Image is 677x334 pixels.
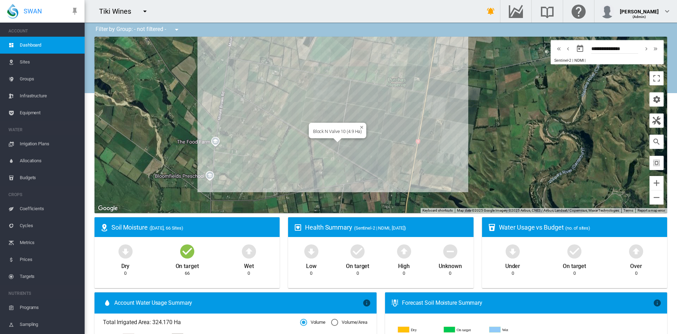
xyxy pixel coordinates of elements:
button: Zoom out [649,190,664,205]
div: Wet [244,260,254,270]
div: 66 [185,270,190,277]
span: ACCOUNT [8,25,79,37]
md-icon: icon-chevron-left [564,44,572,53]
div: 0 [403,270,405,277]
button: icon-cog [649,92,664,107]
div: 0 [573,270,576,277]
span: Coefficients [20,200,79,217]
span: Equipment [20,104,79,121]
div: Health Summary [305,223,468,232]
div: Soil Moisture [111,223,274,232]
button: Close [357,123,362,128]
button: icon-chevron-double-right [651,44,660,53]
md-icon: icon-menu-down [141,7,149,16]
span: ([DATE], 66 Sites) [150,225,183,231]
md-icon: icon-information [653,299,661,307]
div: Low [306,260,317,270]
div: 0 [248,270,250,277]
md-icon: icon-arrow-up-bold-circle [396,243,413,260]
g: Wet [489,327,530,333]
md-icon: icon-chevron-double-left [555,44,563,53]
a: Terms [623,208,633,212]
span: Account Water Usage Summary [114,299,362,307]
button: icon-menu-down [138,4,152,18]
div: Over [630,260,642,270]
md-radio-button: Volume/Area [331,319,367,326]
span: Cycles [20,217,79,234]
div: 0 [512,270,514,277]
span: Irrigation Plans [20,135,79,152]
span: WATER [8,124,79,135]
g: On target [444,327,484,333]
div: Tiki Wines [99,6,138,16]
button: icon-chevron-right [642,44,651,53]
span: | [585,58,586,63]
button: Zoom in [649,176,664,190]
div: On target [176,260,199,270]
span: Budgets [20,169,79,186]
span: Map data ©2025 Google Imagery ©2025 Airbus, CNES / Airbus, Landsat / Copernicus, Maxar Technologies [457,208,619,212]
div: On target [563,260,586,270]
div: Dry [121,260,130,270]
div: 0 [635,270,638,277]
md-icon: icon-map-marker-radius [100,223,109,232]
span: Prices [20,251,79,268]
md-icon: icon-arrow-down-bold-circle [504,243,521,260]
button: icon-chevron-double-left [554,44,563,53]
span: Infrastructure [20,87,79,104]
span: Sites [20,54,79,71]
span: Groups [20,71,79,87]
md-icon: icon-chevron-double-right [652,44,659,53]
md-icon: Go to the Data Hub [507,7,524,16]
button: icon-magnify [649,135,664,149]
md-icon: icon-cog [652,95,661,104]
md-icon: icon-minus-circle [442,243,459,260]
span: CROPS [8,189,79,200]
md-icon: icon-water [103,299,111,307]
md-icon: icon-arrow-up-bold-circle [240,243,257,260]
span: Dashboard [20,37,79,54]
md-icon: icon-arrow-down-bold-circle [303,243,320,260]
span: SWAN [24,7,42,16]
button: md-calendar [573,42,587,56]
span: (no. of sites) [565,225,590,231]
div: Filter by Group: - not filtered - [90,23,186,37]
div: Forecast Soil Moisture Summary [402,299,653,307]
button: Keyboard shortcuts [422,208,453,213]
a: Report a map error [638,208,665,212]
button: icon-chevron-left [563,44,573,53]
md-icon: icon-cup-water [488,223,496,232]
md-icon: icon-pin [71,7,79,16]
div: Under [505,260,520,270]
md-icon: icon-chevron-down [663,7,671,16]
md-icon: icon-arrow-down-bold-circle [117,243,134,260]
span: Total Irrigated Area: 324.170 Ha [103,318,300,326]
div: Unknown [439,260,462,270]
md-radio-button: Volume [300,319,325,326]
div: 0 [310,270,312,277]
button: Toggle fullscreen view [649,71,664,85]
md-icon: icon-thermometer-lines [391,299,399,307]
span: NUTRIENTS [8,288,79,299]
div: Block N Valve 10 (4.9 Ha) [313,129,362,134]
g: Dry [398,327,438,333]
div: 0 [356,270,359,277]
div: 0 [124,270,127,277]
div: 0 [449,270,451,277]
md-icon: icon-select-all [652,159,661,167]
div: [PERSON_NAME] [620,5,659,12]
md-icon: Search the knowledge base [539,7,556,16]
div: High [398,260,410,270]
md-icon: icon-checkbox-marked-circle [566,243,583,260]
button: icon-bell-ring [484,4,498,18]
md-icon: icon-menu-down [172,25,181,34]
md-icon: icon-heart-box-outline [294,223,302,232]
span: (Admin) [633,15,646,19]
div: Water Usage vs Budget [499,223,661,232]
md-icon: icon-magnify [652,138,661,146]
span: Metrics [20,234,79,251]
md-icon: Click here for help [570,7,587,16]
md-icon: icon-checkbox-marked-circle [179,243,196,260]
span: Allocations [20,152,79,169]
img: SWAN-Landscape-Logo-Colour-drop.png [7,4,18,19]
